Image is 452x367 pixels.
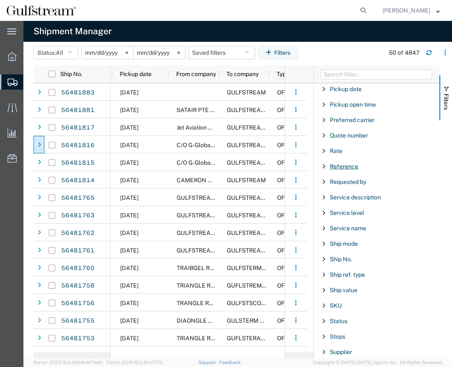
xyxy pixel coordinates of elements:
[330,178,366,185] span: Requested by
[258,46,298,59] button: Filters
[56,49,63,56] span: All
[61,209,95,222] a: 56481763
[120,282,139,289] span: 08/12/2025
[330,86,362,92] span: Pickup date
[177,300,228,306] span: TRANGLE RUBBER
[61,156,95,170] a: 56481815
[330,271,365,278] span: Ship ref. type
[277,300,301,306] span: OFFLINE
[61,191,95,205] a: 56481765
[330,117,375,123] span: Preferred carrier
[330,318,347,324] span: Status
[277,229,301,236] span: OFFLINE
[227,142,319,148] span: GULFSTREAM AEROSPACE CORP
[382,5,440,15] button: [PERSON_NAME]
[227,229,345,236] span: GULFSTREAM AEROSPACE CORPORATION
[330,132,368,139] span: Quote number
[120,247,139,254] span: 08/12/2025
[330,163,358,170] span: Reference
[176,71,216,77] span: From company
[443,94,449,110] span: Filters
[120,159,139,166] span: 08/12/2025
[227,282,306,289] span: GUFLSTREMA AEROSPECCE
[227,89,266,96] span: GULFSTREAM
[177,177,256,183] span: CAMERON COLLECTION INC
[226,71,259,77] span: To company
[6,4,77,17] img: logo
[330,240,358,247] span: Ship mode
[383,6,430,15] span: Shiny Lien
[330,256,352,263] span: Ship No.
[277,89,301,96] span: OFFLINE
[277,142,301,148] span: OFFLINE
[227,177,266,183] span: GULFSTREAM
[134,46,185,59] input: Not set
[177,335,230,342] span: TRIANGLE RUBBER
[227,159,319,166] span: GULFSTREAM AEROSPACE CORP
[227,212,345,219] span: GULFSTREAM AEROSPACE CORPORATION
[277,212,301,219] span: OFFLINE
[330,302,342,309] span: SKU
[120,194,139,201] span: 08/12/2025
[277,71,289,77] span: Type
[277,282,301,289] span: OFFLINE
[120,89,139,96] span: 08/12/2025
[61,314,95,328] a: 56481755
[120,142,139,148] span: 08/12/2025
[120,107,139,113] span: 08/13/2025
[219,360,241,365] a: Feedback
[227,247,345,254] span: GULFSTREAM AEROSPACE CORPORATION
[177,124,236,131] span: Jet Aviation Dubai LLC
[330,349,352,355] span: Supplier
[277,107,301,113] span: OFFLINE
[227,335,306,342] span: GUFLSTERAM AEROSAPERC
[188,46,255,59] button: Saved filters
[389,48,419,57] div: 50 of 4847
[33,21,112,42] h4: Shipment Manager
[61,279,95,293] a: 56481758
[61,121,95,135] a: 56481817
[330,225,366,232] span: Service name
[61,297,95,310] a: 56481756
[120,177,139,183] span: 08/12/2025
[33,46,78,59] button: Status:All
[177,282,230,289] span: TRIANGLE RUBBER
[330,287,357,293] span: Ship value
[277,265,301,271] span: OFFLINE
[277,159,301,166] span: OFFLINE
[33,360,103,365] span: Server: 2025.16.0-9544af67660
[227,124,345,131] span: GULFSTREAM AEROSPACE CORPORATION
[61,174,95,187] a: 56481814
[120,229,139,236] span: 08/12/2025
[277,247,301,254] span: OFFLINE
[277,335,301,342] span: OFFLINE
[120,317,139,324] span: 08/12/2025
[120,212,139,219] span: 08/12/2025
[277,124,301,131] span: OFFLINE
[120,265,139,271] span: 08/12/2025
[177,265,229,271] span: TRAIBGEL RUBEBR
[177,194,252,201] span: GULFSTREAM AEROSPACE
[61,227,95,240] a: 56481762
[120,124,139,131] span: 08/13/2025
[177,212,252,219] span: GULFSTREAM AEROSPACE
[227,300,298,306] span: GULFSTSCOM AEROSPAE
[82,46,133,59] input: Not set
[61,104,95,117] a: 56481881
[227,265,302,271] span: GULFSTERMA AEROSPACE
[177,142,223,148] span: C/O G-Global Inc.
[330,101,376,108] span: Pickup open time
[120,300,139,306] span: 08/12/2025
[120,71,152,77] span: Pickup date
[106,360,162,365] span: Client: 2025.16.0-8fc0770
[61,262,95,275] a: 56481760
[227,317,295,324] span: GULSTERM AEROSPACE
[330,194,381,201] span: Service description
[330,148,342,154] span: Rate
[330,333,345,340] span: Stops
[313,359,442,366] span: Copyright © [DATE]-[DATE] Agistix Inc., All Rights Reserved
[277,317,301,324] span: OFFLINE
[227,107,319,113] span: GULFSTREAM AEROSPACE CORP
[277,194,301,201] span: OFFLINE
[177,247,252,254] span: GULFSTREAM AEROSPACE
